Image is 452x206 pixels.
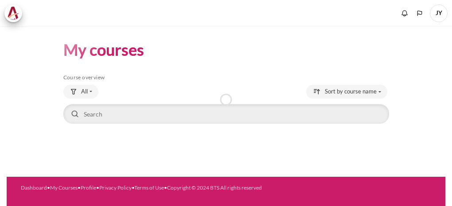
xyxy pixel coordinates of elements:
h5: Course overview [63,74,389,81]
a: User menu [430,4,448,22]
span: Sort by course name [325,87,377,96]
a: Privacy Policy [99,184,132,191]
div: • • • • • [21,184,431,192]
a: Architeck Architeck [4,4,27,22]
input: Search [63,104,389,124]
button: Grouping drop-down menu [63,85,98,99]
a: Profile [81,184,96,191]
h1: My courses [63,39,144,60]
span: All [81,87,88,96]
a: Dashboard [21,184,47,191]
div: Course overview controls [63,85,389,125]
img: Architeck [7,7,19,20]
a: Copyright © 2024 BTS All rights reserved [167,184,262,191]
div: Show notification window with no new notifications [398,7,411,20]
a: Terms of Use [134,184,164,191]
button: Languages [413,7,426,20]
section: Content [7,26,445,139]
a: My Courses [50,184,78,191]
button: Sorting drop-down menu [306,85,387,99]
span: JY [430,4,448,22]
